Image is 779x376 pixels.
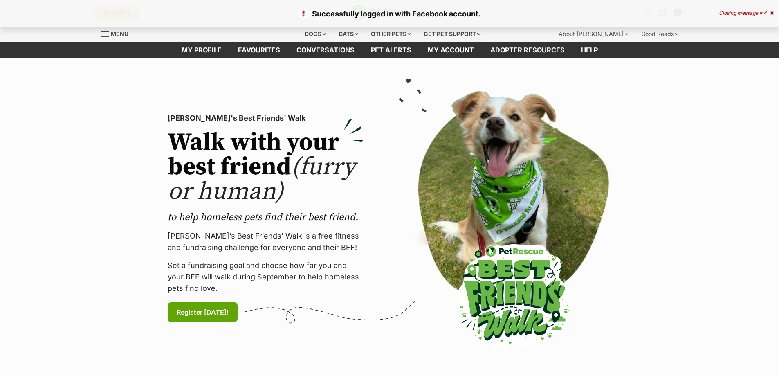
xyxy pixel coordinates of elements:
[418,26,486,42] div: Get pet support
[230,42,288,58] a: Favourites
[168,302,238,322] a: Register [DATE]!
[482,42,573,58] a: Adopter resources
[553,26,634,42] div: About [PERSON_NAME]
[363,42,420,58] a: Pet alerts
[365,26,417,42] div: Other pets
[573,42,606,58] a: Help
[168,152,355,207] span: (furry or human)
[173,42,230,58] a: My profile
[635,26,684,42] div: Good Reads
[168,131,364,204] h2: Walk with your best friend
[288,42,363,58] a: conversations
[333,26,364,42] div: Cats
[168,113,364,124] p: [PERSON_NAME]'s Best Friends' Walk
[101,26,134,41] a: Menu
[168,230,364,253] p: [PERSON_NAME]’s Best Friends' Walk is a free fitness and fundraising challenge for everyone and t...
[420,42,482,58] a: My account
[168,211,364,224] p: to help homeless pets find their best friend.
[111,30,128,37] span: Menu
[168,260,364,294] p: Set a fundraising goal and choose how far you and your BFF will walk during September to help hom...
[177,307,229,317] span: Register [DATE]!
[299,26,332,42] div: Dogs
